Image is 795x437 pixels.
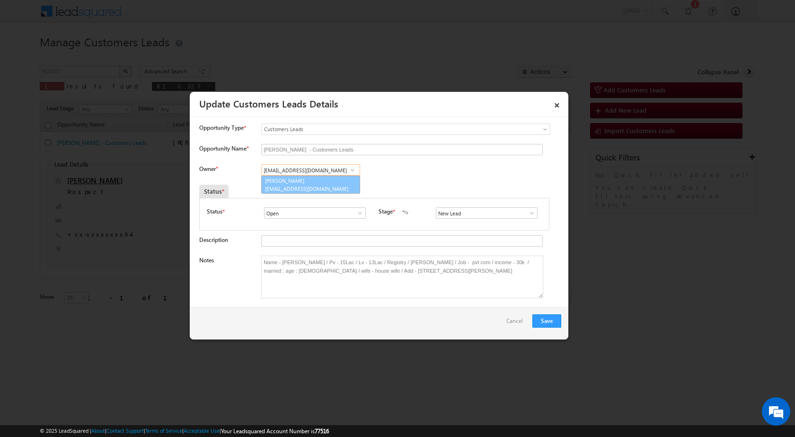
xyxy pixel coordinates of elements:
[145,428,182,434] a: Terms of Service
[436,207,538,219] input: Type to Search
[506,314,528,332] a: Cancel
[532,314,561,328] button: Save
[49,50,159,62] div: Chat with us now
[106,428,144,434] a: Contact Support
[40,427,329,436] span: © 2025 LeadSquared | | | | |
[129,292,172,304] em: Start Chat
[12,88,173,284] textarea: Type your message and hit 'Enter'
[199,97,338,110] a: Update Customers Leads Details
[16,50,40,62] img: d_60004797649_company_0_60004797649
[155,5,178,27] div: Minimize live chat window
[199,165,218,172] label: Owner
[315,428,329,435] span: 77516
[379,207,393,216] label: Stage
[199,185,229,198] div: Status
[261,124,550,135] a: Customers Leads
[199,124,244,132] span: Opportunity Type
[264,207,366,219] input: Type to Search
[261,164,360,176] input: Type to Search
[523,208,535,218] a: Show All Items
[346,165,358,175] a: Show All Items
[199,145,248,152] label: Opportunity Name
[199,236,228,243] label: Description
[91,428,105,434] a: About
[184,428,220,434] a: Acceptable Use
[265,185,350,192] span: [EMAIL_ADDRESS][DOMAIN_NAME]
[262,125,512,134] span: Customers Leads
[207,207,222,216] label: Status
[352,208,363,218] a: Show All Items
[261,176,360,194] a: [PERSON_NAME]
[199,257,214,264] label: Notes
[221,428,329,435] span: Your Leadsquared Account Number is
[549,95,565,112] a: ×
